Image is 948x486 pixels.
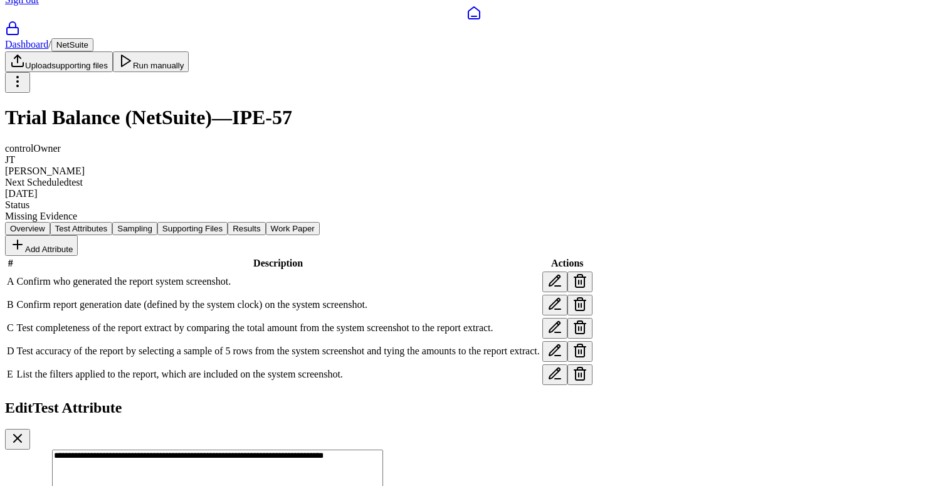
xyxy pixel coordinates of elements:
[7,276,14,287] span: A
[7,299,14,310] span: B
[157,222,228,235] button: Supporting Files
[5,39,48,50] a: Dashboard
[567,341,592,362] button: Delete test attribute
[17,346,540,356] span: Test accuracy of the report by selecting a sample of 5 rows from the system screenshot and tying ...
[5,51,113,72] button: Uploadsupporting files
[5,188,943,199] div: [DATE]
[5,222,943,235] nav: Tabs
[17,299,367,310] span: Confirm report generation date (defined by the system clock) on the system screenshot.
[5,6,943,21] a: Dashboard
[7,369,13,379] span: E
[5,21,943,38] a: SOC
[17,322,493,333] span: Test completeness of the report extract by comparing the total amount from the system screenshot ...
[542,272,567,292] button: Edit test attribute
[542,295,567,315] button: Edit test attribute
[17,369,343,379] span: List the filters applied to the report, which are included on the system screenshot.
[567,318,592,339] button: Delete test attribute
[17,276,231,287] span: Confirm who generated the report system screenshot.
[542,341,567,362] button: Edit test attribute
[5,211,943,222] div: Missing Evidence
[542,318,567,339] button: Edit test attribute
[5,235,78,256] button: Add Attribute
[5,38,943,51] div: /
[5,143,943,154] div: control Owner
[567,364,592,385] button: Delete test attribute
[567,272,592,292] button: Delete test attribute
[6,257,15,270] th: #
[112,222,157,235] button: Sampling
[16,257,540,270] th: Description
[5,399,943,416] h2: Edit Test Attribute
[51,38,93,51] button: NetSuite
[5,154,15,165] span: JT
[5,106,943,129] h1: Trial Balance (NetSuite) — IPE-57
[542,364,567,385] button: Edit test attribute
[266,222,320,235] button: Work Paper
[50,222,113,235] button: Test Attributes
[567,295,592,315] button: Delete test attribute
[7,322,14,333] span: C
[7,346,14,356] span: D
[5,199,943,211] div: Status
[5,222,50,235] button: Overview
[113,51,189,72] button: Run manually
[228,222,265,235] button: Results
[542,257,593,270] th: Actions
[5,177,943,188] div: Next Scheduled test
[5,166,85,176] span: [PERSON_NAME]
